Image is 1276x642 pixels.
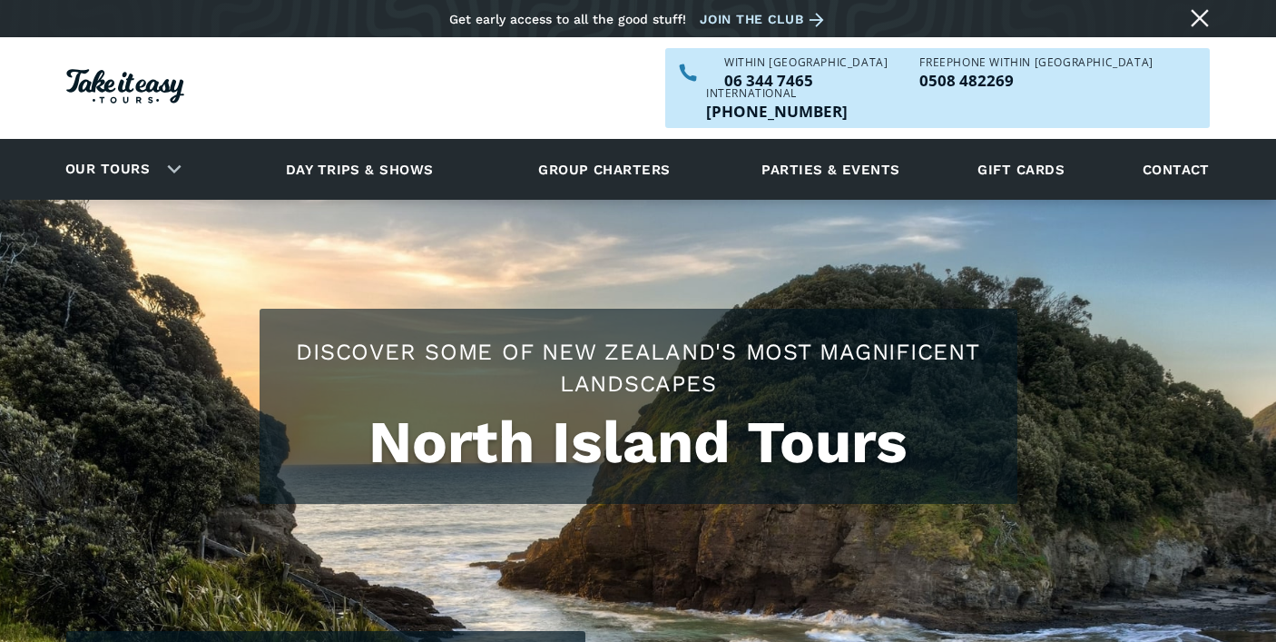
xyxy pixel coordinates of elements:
[724,73,888,88] a: Call us within NZ on 063447465
[724,57,888,68] div: WITHIN [GEOGRAPHIC_DATA]
[706,104,848,119] a: Call us outside of NZ on +6463447465
[706,88,848,99] div: International
[706,104,848,119] p: [PHONE_NUMBER]
[724,73,888,88] p: 06 344 7465
[449,12,686,26] div: Get early access to all the good stuff!
[919,57,1153,68] div: Freephone WITHIN [GEOGRAPHIC_DATA]
[66,60,184,117] a: Homepage
[700,8,830,31] a: Join the club
[919,73,1153,88] p: 0508 482269
[752,144,908,194] a: Parties & events
[278,336,999,400] h2: Discover some of New Zealand's most magnificent landscapes
[515,144,692,194] a: Group charters
[1185,4,1214,33] a: Close message
[263,144,456,194] a: Day trips & shows
[1134,144,1219,194] a: Contact
[52,148,163,191] a: Our tours
[278,409,999,477] h1: North Island Tours
[919,73,1153,88] a: Call us freephone within NZ on 0508482269
[66,69,184,104] img: Take it easy Tours logo
[968,144,1074,194] a: Gift cards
